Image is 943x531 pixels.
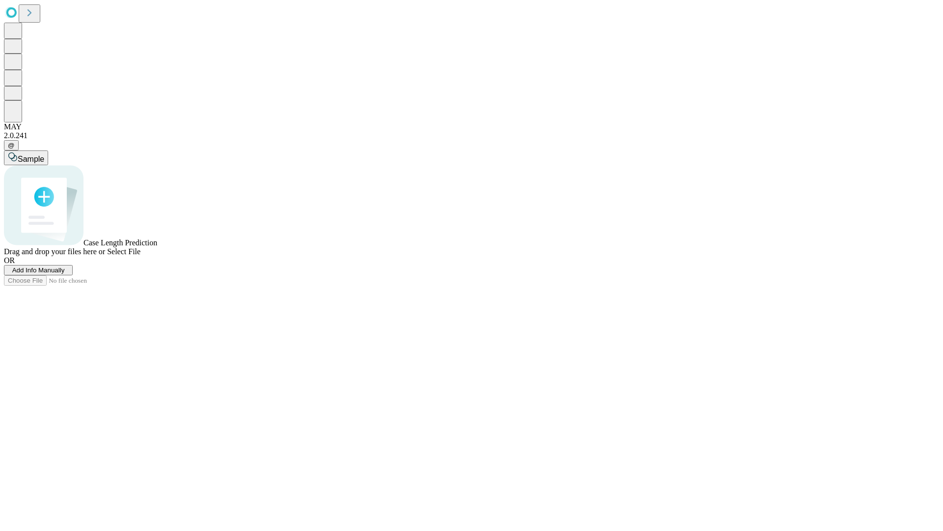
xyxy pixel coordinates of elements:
span: @ [8,142,15,149]
span: OR [4,256,15,265]
span: Sample [18,155,44,163]
button: Sample [4,150,48,165]
div: 2.0.241 [4,131,939,140]
span: Select File [107,247,140,256]
span: Case Length Prediction [83,238,157,247]
button: Add Info Manually [4,265,73,275]
span: Add Info Manually [12,266,65,274]
button: @ [4,140,19,150]
span: Drag and drop your files here or [4,247,105,256]
div: MAY [4,122,939,131]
